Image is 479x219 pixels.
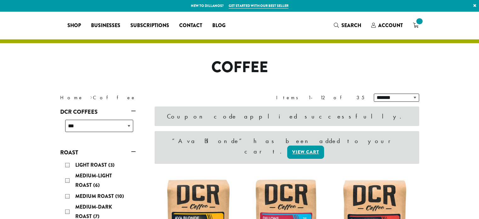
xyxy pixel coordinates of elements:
a: Home [60,94,83,101]
a: Search [329,20,366,31]
span: Medium-Light Roast [75,172,112,189]
div: “Ava Blonde” has been added to your cart. [155,131,419,164]
h1: Coffee [55,58,424,77]
span: (6) [93,182,100,189]
span: (3) [108,161,115,169]
a: Shop [62,20,86,31]
span: Medium Roast [75,193,115,200]
a: Roast [60,147,136,158]
div: DCR Coffees [60,117,136,140]
span: Search [341,22,361,29]
nav: Breadcrumb [60,94,230,101]
a: DCR Coffees [60,107,136,117]
a: Get started with our best seller [229,3,288,9]
a: View cart [287,146,324,159]
span: Businesses [91,22,120,30]
div: Items 1-12 of 35 [276,94,364,101]
span: › [90,92,92,101]
div: Coupon code applied successfully. [155,107,419,126]
span: Subscriptions [130,22,169,30]
span: (10) [115,193,124,200]
span: Light Roast [75,161,108,169]
span: Blog [212,22,225,30]
span: Account [378,22,403,29]
span: Contact [179,22,202,30]
span: Shop [67,22,81,30]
